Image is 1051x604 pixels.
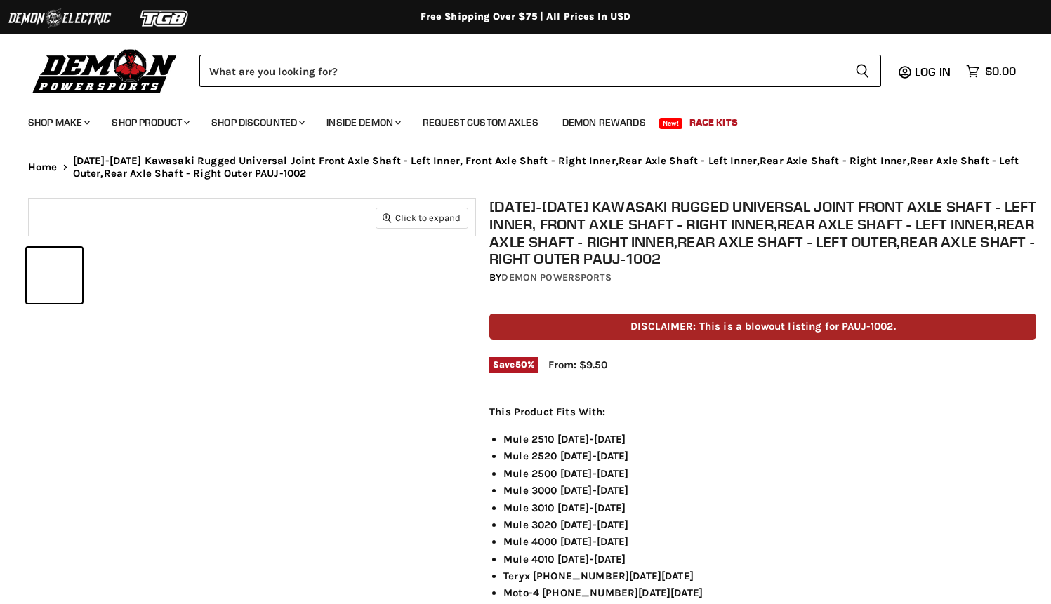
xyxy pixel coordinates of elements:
h1: [DATE]-[DATE] Kawasaki Rugged Universal Joint Front Axle Shaft - Left Inner, Front Axle Shaft - R... [489,198,1036,267]
li: Mule 3020 [DATE]-[DATE] [503,516,1036,533]
li: Mule 2520 [DATE]-[DATE] [503,448,1036,464]
span: From: $9.50 [548,358,607,371]
a: Shop Discounted [201,108,313,137]
p: DISCLAIMER: This is a blowout listing for PAUJ-1002. [489,314,1036,340]
button: Click to expand [376,208,468,227]
img: Demon Powersports [28,46,182,95]
a: Inside Demon [316,108,409,137]
ul: Main menu [18,102,1012,137]
a: Demon Powersports [501,271,611,283]
li: Teryx [PHONE_NUMBER][DATE][DATE] [503,568,1036,584]
a: Demon Rewards [552,108,656,137]
span: New! [659,118,683,129]
img: TGB Logo 2 [112,5,218,32]
button: Search [844,55,881,87]
li: Mule 2500 [DATE]-[DATE] [503,465,1036,482]
button: 1987-2012 Kawasaki Rugged Universal Joint Front Axle Shaft - Left Inner, Front Axle Shaft - Right... [27,248,82,303]
li: Mule 3000 [DATE]-[DATE] [503,482,1036,499]
li: Mule 3010 [DATE]-[DATE] [503,499,1036,516]
input: Search [199,55,844,87]
span: $0.00 [985,65,1016,78]
form: Product [199,55,881,87]
span: [DATE]-[DATE] Kawasaki Rugged Universal Joint Front Axle Shaft - Left Inner, Front Axle Shaft - R... [73,155,1023,180]
img: Demon Electric Logo 2 [7,5,112,32]
a: Request Custom Axles [412,108,549,137]
a: $0.00 [959,61,1023,81]
a: Race Kits [679,108,748,137]
span: Save % [489,357,538,373]
span: 50 [515,359,527,370]
a: Shop Product [101,108,198,137]
span: Log in [915,65,951,79]
li: Mule 4010 [DATE]-[DATE] [503,551,1036,568]
li: Mule 2510 [DATE]-[DATE] [503,431,1036,448]
a: Home [28,161,58,173]
div: by [489,270,1036,286]
span: Click to expand [383,213,461,223]
li: Moto-4 [PHONE_NUMBER][DATE][DATE] [503,584,1036,601]
li: Mule 4000 [DATE]-[DATE] [503,533,1036,550]
a: Log in [908,65,959,78]
a: Shop Make [18,108,98,137]
p: This Product Fits With: [489,403,1036,420]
